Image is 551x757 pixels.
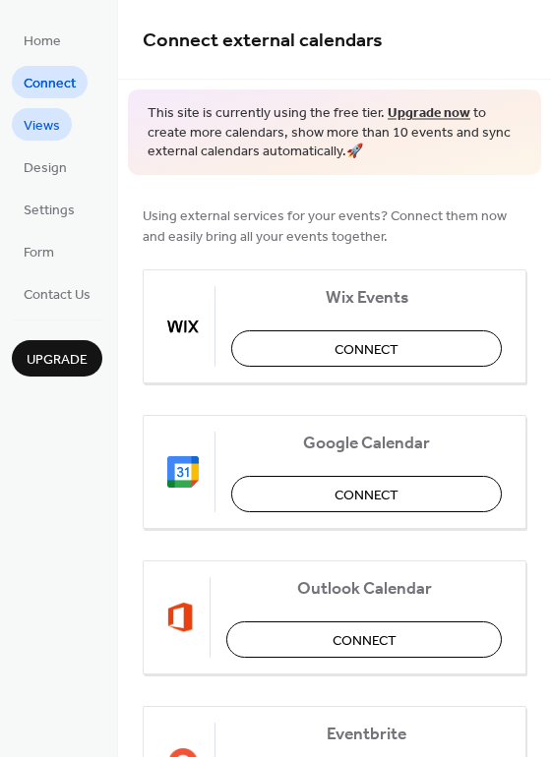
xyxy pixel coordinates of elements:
[143,22,383,60] span: Connect external calendars
[12,340,102,377] button: Upgrade
[24,31,61,52] span: Home
[12,235,66,267] a: Form
[24,74,76,94] span: Connect
[24,243,54,263] span: Form
[333,630,397,651] span: Connect
[143,205,526,247] span: Using external services for your events? Connect them now and easily bring all your events together.
[167,311,199,342] img: wix
[12,108,72,141] a: Views
[231,476,502,512] button: Connect
[167,456,199,488] img: google
[335,485,398,505] span: Connect
[24,158,67,179] span: Design
[231,330,502,367] button: Connect
[388,100,470,127] a: Upgrade now
[24,201,75,221] span: Settings
[12,24,73,56] a: Home
[148,104,521,162] span: This site is currently using the free tier. to create more calendars, show more than 10 events an...
[12,150,79,183] a: Design
[27,350,88,371] span: Upgrade
[24,116,60,137] span: Views
[167,602,194,633] img: outlook
[12,277,102,310] a: Contact Us
[12,66,88,98] a: Connect
[24,285,91,306] span: Contact Us
[231,287,502,308] span: Wix Events
[231,433,502,453] span: Google Calendar
[335,339,398,360] span: Connect
[226,621,502,658] button: Connect
[231,724,502,744] span: Eventbrite
[12,193,87,225] a: Settings
[226,578,502,599] span: Outlook Calendar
